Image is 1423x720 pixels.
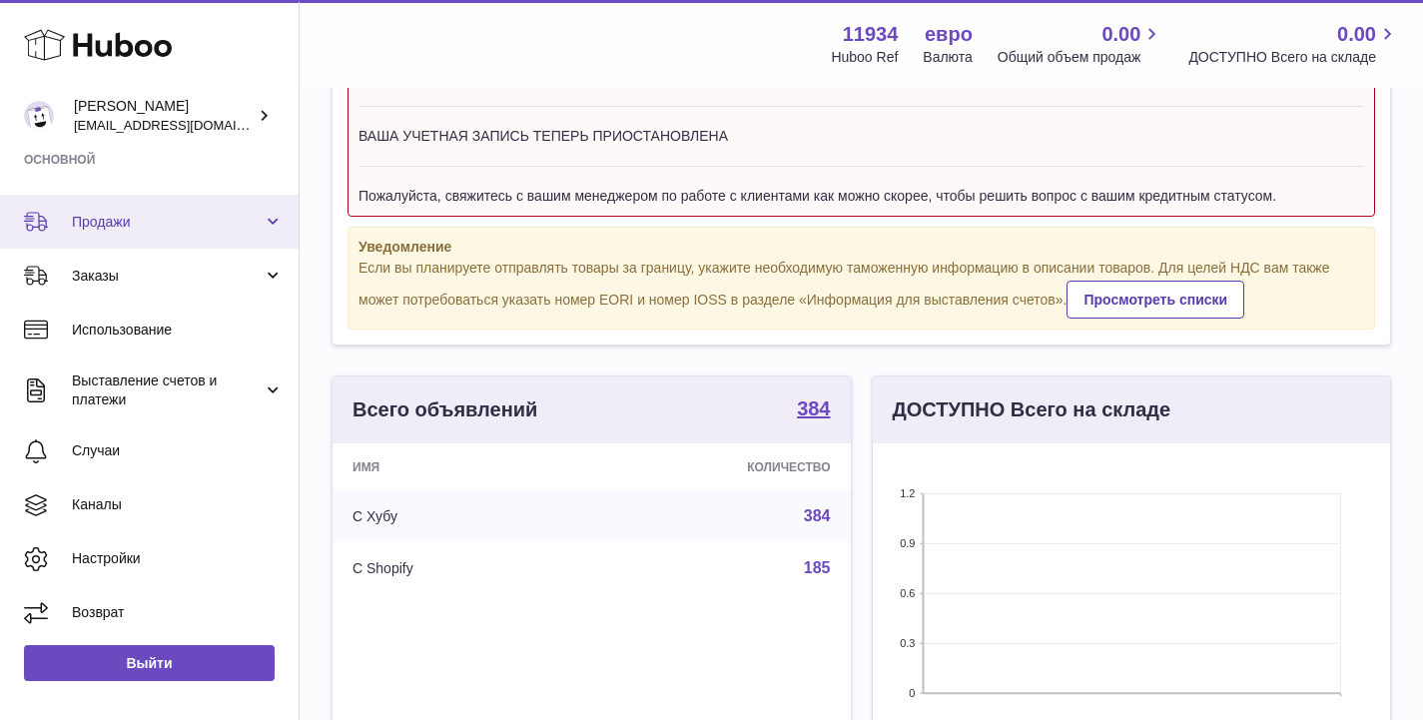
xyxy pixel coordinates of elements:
font: 0.00 [1337,23,1376,45]
a: Выйти [24,645,275,681]
a: 0.00 ДОСТУПНО Всего на складе [1188,21,1399,67]
font: Если вы планируете отправлять товары за границу, укажите необходимую таможенную информацию в опис... [358,260,1330,307]
font: Использование [72,322,172,338]
font: Продажи [72,214,130,230]
a: 185 [804,559,831,576]
font: Каналы [72,496,122,512]
font: 0.00 [1101,23,1140,45]
font: 384 [797,397,830,419]
a: Просмотреть списки [1067,281,1244,319]
font: евро [925,23,973,45]
font: ДОСТУПНО Всего на складе [1188,49,1376,65]
font: Случаи [72,442,120,458]
text: 0.3 [900,637,915,649]
font: Имя [353,460,379,474]
font: Выйти [126,655,172,671]
font: С Shopify [353,560,413,576]
font: Huboo Ref [831,49,898,65]
font: Общий объем продаж [998,49,1141,65]
font: Всего объявлений [353,398,537,420]
font: [PERSON_NAME] [74,98,189,114]
font: ДОСТУПНО Всего на складе [893,398,1171,420]
font: Пожалуйста, свяжитесь с вашим менеджером по работе с клиентами как можно скорее, чтобы решить воп... [358,188,1276,204]
font: Выставление счетов и платежи [72,372,217,407]
img: ff@unidragon.com [24,101,54,131]
a: 384 [797,398,830,422]
font: [EMAIL_ADDRESS][DOMAIN_NAME] [74,117,294,133]
text: 0 [909,687,915,699]
font: Количество [747,460,830,474]
font: Валюта [923,49,973,65]
font: Возврат [72,604,125,620]
text: 0.6 [900,587,915,599]
font: 11934 [843,23,899,45]
font: Настройки [72,550,141,566]
font: Уведомление [358,239,451,255]
font: ВАША УЧЕТНАЯ ЗАПИСЬ ТЕПЕРЬ ПРИОСТАНОВЛЕНА [358,128,728,144]
a: 384 [804,507,831,524]
font: Просмотреть списки [1083,292,1227,308]
font: Основной [24,153,95,167]
font: С Хубу [353,508,397,524]
a: 0.00 Общий объем продаж [998,21,1164,67]
font: Заказы [72,268,119,284]
text: 1.2 [900,487,915,499]
text: 0.9 [900,537,915,549]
